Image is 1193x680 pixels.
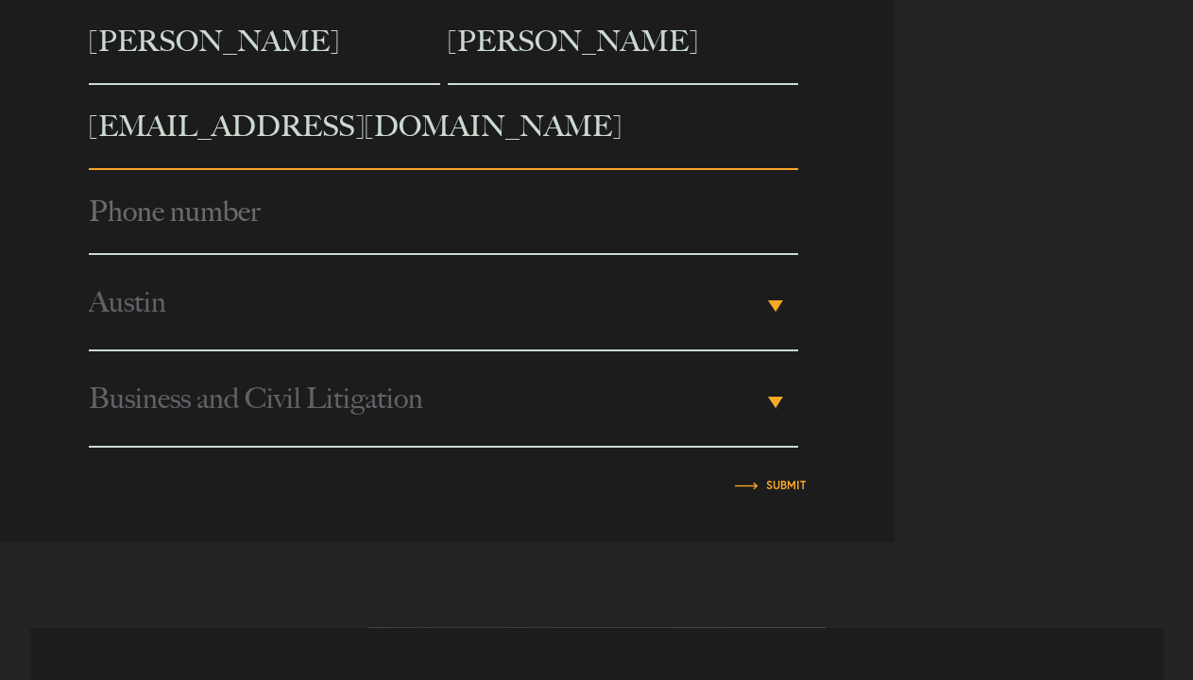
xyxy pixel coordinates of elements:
[768,300,783,312] b: ▾
[89,351,762,446] span: Business and Civil Litigation
[89,170,798,255] input: Phone number
[766,480,806,491] input: Submit
[89,85,798,170] input: Email address*
[89,255,762,349] span: Austin
[768,397,783,408] b: ▾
